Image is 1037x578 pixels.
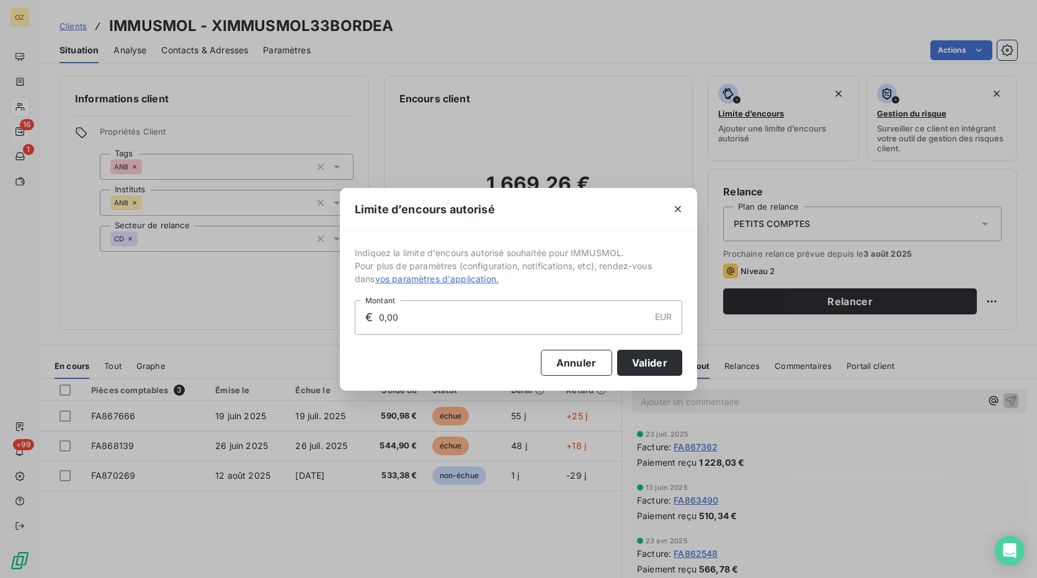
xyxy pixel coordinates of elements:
[617,350,682,376] button: Valider
[541,350,612,376] button: Annuler
[355,246,682,285] span: Indiquez la limite d'encours autorisé souhaitée pour IMMUSMOL. Pour plus de paramètres (configura...
[995,536,1025,566] div: Open Intercom Messenger
[375,273,499,284] span: vos paramètres d'application.
[355,201,495,218] span: Limite d’encours autorisé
